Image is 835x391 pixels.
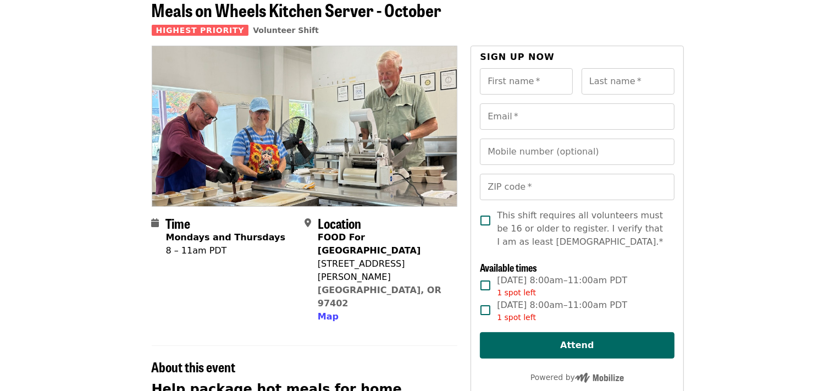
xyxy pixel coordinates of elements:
span: Highest Priority [152,25,249,36]
button: Attend [480,332,674,359]
span: Sign up now [480,52,555,62]
span: Powered by [530,373,624,382]
i: calendar icon [152,218,159,228]
span: Available times [480,260,537,274]
span: 1 spot left [497,288,536,297]
input: ZIP code [480,174,674,200]
input: First name [480,68,573,95]
img: Powered by Mobilize [575,373,624,383]
div: 8 – 11am PDT [166,244,286,257]
span: Map [318,311,339,322]
span: Location [318,213,361,233]
span: [DATE] 8:00am–11:00am PDT [497,274,627,299]
input: Last name [582,68,674,95]
span: About this event [152,357,236,376]
img: Meals on Wheels Kitchen Server - October organized by Food for Lane County [152,46,457,206]
button: Map [318,310,339,323]
span: 1 spot left [497,313,536,322]
span: Time [166,213,191,233]
div: [STREET_ADDRESS][PERSON_NAME] [318,257,449,284]
a: Volunteer Shift [253,26,319,35]
strong: Mondays and Thursdays [166,232,286,243]
span: This shift requires all volunteers must be 16 or older to register. I verify that I am as least [... [497,209,665,249]
i: map-marker-alt icon [305,218,311,228]
input: Mobile number (optional) [480,139,674,165]
input: Email [480,103,674,130]
strong: FOOD For [GEOGRAPHIC_DATA] [318,232,421,256]
a: [GEOGRAPHIC_DATA], OR 97402 [318,285,441,309]
span: [DATE] 8:00am–11:00am PDT [497,299,627,323]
